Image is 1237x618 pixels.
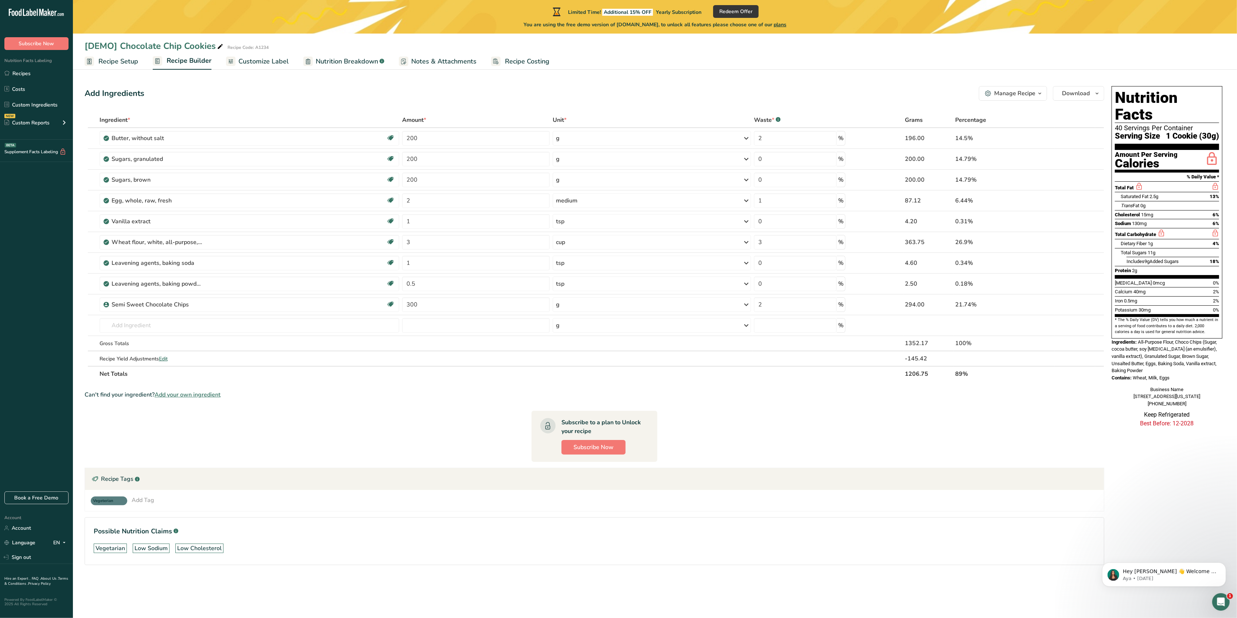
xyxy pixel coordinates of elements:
span: Dietary Fiber [1121,241,1147,246]
div: 40 Servings Per Container [1115,124,1219,132]
a: Recipe Costing [491,53,549,70]
div: Gross Totals [100,340,399,347]
input: Add Ingredient [100,318,399,333]
a: About Us . [40,576,58,581]
div: 14.79% [955,155,1053,163]
div: 196.00 [905,134,953,143]
div: 200.00 [905,155,953,163]
div: Low Cholesterol [177,544,222,553]
div: 21.74% [955,300,1053,309]
th: 89% [954,366,1054,381]
span: 0g [1140,203,1145,208]
span: All-Purpose Flour, Choco Chips (Sugar, cocoa butter, soy [MEDICAL_DATA] (an emulsifier), vanilla ... [1112,339,1217,374]
div: Add Ingredients [85,88,144,100]
span: Vegeterian [93,498,118,504]
div: Business Name [STREET_ADDRESS][US_STATE] [PHONE_NUMBER] [1112,386,1222,408]
span: Subscribe Now [19,40,54,47]
div: 4.20 [905,217,953,226]
span: 6% [1213,221,1219,226]
span: Redeem Offer [719,8,752,15]
div: Limited Time! [551,7,701,16]
div: Can't find your ingredient? [85,390,1104,399]
th: 1206.75 [903,366,954,381]
span: Ingredients: [1112,339,1137,345]
span: 2% [1213,289,1219,294]
span: Best Before: 12-2028 [1140,420,1194,427]
span: Customize Label [238,57,289,66]
span: Cholesterol [1115,212,1140,217]
div: Waste [754,116,781,124]
a: Nutrition Breakdown [303,53,384,70]
h1: Nutrition Facts [1115,89,1219,123]
div: tsp [556,279,564,288]
button: Download [1053,86,1104,101]
span: Saturated Fat [1121,194,1148,199]
a: Notes & Attachments [399,53,476,70]
a: Language [4,536,35,549]
span: 2% [1213,298,1219,304]
span: 0% [1213,280,1219,286]
div: cup [556,238,565,247]
span: Fat [1121,203,1139,208]
span: plans [774,21,786,28]
div: Recipe Tags [85,468,1104,490]
a: Terms & Conditions . [4,576,68,586]
div: g [556,175,560,184]
span: 40mg [1133,289,1145,294]
span: 1 Cookie (30g) [1166,132,1219,141]
div: -145.42 [905,354,953,363]
div: Add Tag [132,496,154,505]
span: Additional 15% OFF [602,9,653,16]
span: 30mg [1139,307,1151,313]
div: 0.18% [955,279,1053,288]
div: 294.00 [905,300,953,309]
div: EN [53,538,69,547]
span: Download [1062,89,1090,98]
section: * The % Daily Value (DV) tells you how much a nutrient in a serving of food contributes to a dail... [1115,317,1219,335]
a: Book a Free Demo [4,491,69,504]
div: 26.9% [955,238,1053,247]
span: Calcium [1115,289,1132,294]
div: medium [556,196,577,205]
a: Recipe Setup [85,53,138,70]
div: Sugars, brown [112,175,203,184]
div: Powered By FoodLabelMaker © 2025 All Rights Reserved [4,598,69,606]
div: Egg, whole, raw, fresh [112,196,203,205]
iframe: Intercom live chat [1212,593,1230,611]
div: Leavening agents, baking powder, low-sodium [112,279,203,288]
div: Low Sodium [135,544,168,553]
div: tsp [556,217,564,226]
div: 0.34% [955,259,1053,267]
div: 4.60 [905,259,953,267]
span: 1g [1148,241,1153,246]
span: 9g [1144,259,1150,264]
span: Percentage [955,116,986,124]
div: 6.44% [955,196,1053,205]
span: You are using the free demo version of [DOMAIN_NAME], to unlock all features please choose one of... [524,21,786,28]
button: Subscribe Now [4,37,69,50]
span: Sodium [1115,221,1131,226]
div: 100% [955,339,1053,348]
a: FAQ . [32,576,40,581]
span: Potassium [1115,307,1137,313]
div: tsp [556,259,564,267]
div: Semi Sweet Chocolate Chips [112,300,203,309]
div: Custom Reports [4,119,50,127]
a: Recipe Builder [153,53,211,70]
div: Vegetarian [96,544,125,553]
div: Leavening agents, baking soda [112,259,203,267]
span: 1 [1227,593,1233,599]
span: Total Fat [1115,185,1134,190]
th: Net Totals [98,366,903,381]
span: 6% [1213,212,1219,217]
div: 87.12 [905,196,953,205]
span: 130mg [1132,221,1147,226]
p: Keep Refrigerated [1112,410,1222,419]
button: Redeem Offer [713,5,759,18]
span: 11g [1148,250,1155,255]
div: g [556,155,560,163]
span: Yearly Subscription [656,9,701,16]
div: g [556,300,560,309]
